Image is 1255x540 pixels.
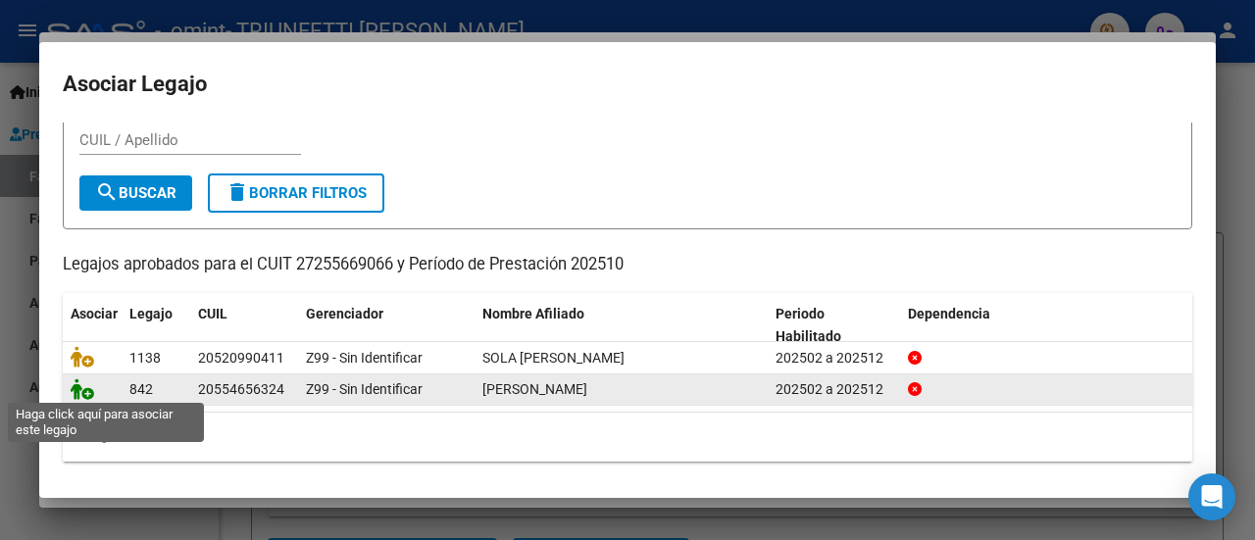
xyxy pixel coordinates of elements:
[95,180,119,204] mat-icon: search
[71,306,118,321] span: Asociar
[129,350,161,366] span: 1138
[198,306,227,321] span: CUIL
[190,293,298,358] datatable-header-cell: CUIL
[482,350,625,366] span: SOLA ADZICH NICANOR
[208,173,384,213] button: Borrar Filtros
[908,306,990,321] span: Dependencia
[63,413,1192,462] div: 2 registros
[482,381,587,397] span: URQUIA FACUNDO BENJAMIN
[122,293,190,358] datatable-header-cell: Legajo
[95,184,176,202] span: Buscar
[306,306,383,321] span: Gerenciador
[129,381,153,397] span: 842
[79,175,192,211] button: Buscar
[776,378,892,401] div: 202502 a 202512
[306,350,423,366] span: Z99 - Sin Identificar
[1188,473,1235,520] div: Open Intercom Messenger
[63,66,1192,103] h2: Asociar Legajo
[306,381,423,397] span: Z99 - Sin Identificar
[298,293,475,358] datatable-header-cell: Gerenciador
[63,293,122,358] datatable-header-cell: Asociar
[198,378,284,401] div: 20554656324
[776,306,841,344] span: Periodo Habilitado
[900,293,1193,358] datatable-header-cell: Dependencia
[129,306,173,321] span: Legajo
[482,306,584,321] span: Nombre Afiliado
[226,180,249,204] mat-icon: delete
[776,347,892,369] div: 202502 a 202512
[768,293,900,358] datatable-header-cell: Periodo Habilitado
[226,184,367,202] span: Borrar Filtros
[475,293,768,358] datatable-header-cell: Nombre Afiliado
[63,253,1192,277] p: Legajos aprobados para el CUIT 27255669066 y Período de Prestación 202510
[198,347,284,369] div: 20520990411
